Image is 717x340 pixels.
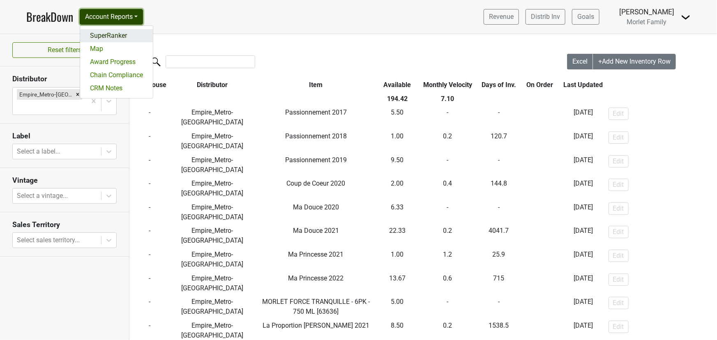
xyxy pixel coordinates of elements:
button: Edit [609,108,629,120]
button: Edit [609,297,629,309]
h3: Distributor [12,75,117,83]
button: Account Reports [80,9,143,25]
button: Edit [609,179,629,191]
div: Remove Empire_Metro-NY [73,89,82,100]
td: [DATE] [560,106,606,130]
td: S [520,248,560,271]
td: Empire_Metro-[GEOGRAPHIC_DATA] [170,153,255,177]
td: - [417,200,478,224]
td: - [129,200,170,224]
span: Morlet Family [627,18,667,26]
td: [DATE] [560,153,606,177]
td: - [129,106,170,130]
span: Excel [572,57,588,65]
button: Excel [567,54,593,69]
td: - [417,106,478,130]
td: 1.2 [417,248,478,271]
th: 194.42 [377,92,417,106]
td: Empire_Metro-[GEOGRAPHIC_DATA] [170,200,255,224]
th: Distributor: activate to sort column ascending [170,78,255,92]
a: Goals [572,9,599,25]
td: - [478,295,520,319]
button: Edit [609,155,629,168]
a: Award Progress [80,55,153,69]
button: +Add New Inventory Row [593,54,676,69]
span: Passionnement 2017 [285,108,347,116]
td: - [129,177,170,200]
span: Ma Douce 2021 [293,227,339,234]
td: - [129,224,170,248]
h3: Label [12,132,117,140]
td: 4041.7 [478,224,520,248]
td: 5.00 [377,295,417,319]
button: Reset filters [12,42,117,58]
span: MORLET FORCE TRANQUILLE - 6PK - 750 ML [63636] [262,298,370,315]
span: La Proportion [PERSON_NAME] 2021 [263,322,369,329]
a: CRM Notes [80,82,153,95]
td: Empire_Metro-[GEOGRAPHIC_DATA] [170,295,255,319]
span: Coup de Coeur 2020 [286,179,345,187]
td: 22.33 [377,224,417,248]
th: &nbsp;: activate to sort column ascending [606,78,712,92]
td: - [417,295,478,319]
a: Distrib Inv [526,9,565,25]
td: Empire_Metro-[GEOGRAPHIC_DATA] [170,248,255,271]
td: 9.50 [377,153,417,177]
td: 25.9 [478,248,520,271]
span: Ma Douce 2020 [293,203,339,211]
td: 2.00 [377,177,417,200]
td: 120.7 [478,129,520,153]
td: - [478,106,520,130]
td: Empire_Metro-[GEOGRAPHIC_DATA] [170,129,255,153]
div: Empire_Metro-[GEOGRAPHIC_DATA] [17,89,73,100]
td: S [520,129,560,153]
td: [DATE] [560,248,606,271]
a: SuperRanker [80,29,153,42]
td: 5.50 [377,106,417,130]
th: Last Updated: activate to sort column ascending [560,78,606,92]
span: +Add New Inventory Row [598,57,671,65]
button: Edit [609,250,629,262]
span: Ma Princesse 2022 [288,274,344,282]
a: Map [80,42,153,55]
div: [PERSON_NAME] [619,7,674,17]
button: Edit [609,226,629,238]
td: [DATE] [560,295,606,319]
td: S [520,295,560,319]
td: S [520,200,560,224]
td: S [520,224,560,248]
th: Available: activate to sort column ascending [377,78,417,92]
td: 6.33 [377,200,417,224]
th: Days of Inv.: activate to sort column ascending [478,78,520,92]
td: Empire_Metro-[GEOGRAPHIC_DATA] [170,271,255,295]
td: 0.4 [417,177,478,200]
td: - [129,295,170,319]
a: Revenue [484,9,519,25]
td: Empire_Metro-[GEOGRAPHIC_DATA] [170,177,255,200]
button: Edit [609,321,629,333]
a: BreakDown [26,8,73,25]
td: - [129,129,170,153]
td: Empire_Metro-[GEOGRAPHIC_DATA] [170,106,255,130]
td: [DATE] [560,129,606,153]
td: - [129,248,170,271]
td: [DATE] [560,271,606,295]
td: 144.8 [478,177,520,200]
div: Account Reports [80,25,153,99]
h3: Vintage [12,176,117,185]
td: 13.67 [377,271,417,295]
span: Ma Princesse 2021 [288,250,344,258]
button: Edit [609,273,629,286]
span: Passionnement 2019 [285,156,347,164]
td: 1.00 [377,129,417,153]
td: - [129,271,170,295]
td: 715 [478,271,520,295]
td: - [129,153,170,177]
td: Empire_Metro-[GEOGRAPHIC_DATA] [170,224,255,248]
button: Edit [609,131,629,144]
th: Item: activate to sort column ascending [255,78,377,92]
td: S [520,271,560,295]
th: 7.10 [417,92,478,106]
td: 0.2 [417,129,478,153]
td: [DATE] [560,200,606,224]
